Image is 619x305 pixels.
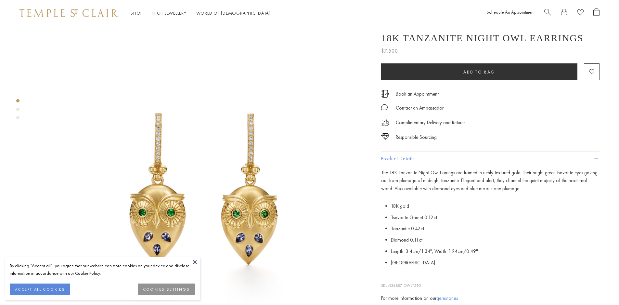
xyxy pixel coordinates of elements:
a: gemstones [436,295,458,301]
nav: Main navigation [131,9,271,17]
img: icon_appointment.svg [381,90,389,98]
li: Tsavorite Garnet 0.12ct [391,212,600,223]
span: Add to bag [463,69,495,75]
div: For more information on our [381,294,600,302]
p: SKU: [381,276,600,288]
li: Diamond 0.11ct [391,234,600,246]
a: Schedule An Appointment [487,9,535,15]
button: Add to bag [381,63,577,80]
a: Open Shopping Bag [593,8,600,18]
div: By clicking “Accept all”, you agree that our website can store cookies on your device and disclos... [10,262,195,277]
div: Product gallery navigation [16,98,19,125]
button: COOKIES SETTINGS [138,284,195,295]
h1: 18K Tanzanite Night Owl Earrings [381,33,584,44]
span: The 18K Tanzanite Night Owl Earrings are framed in richly textured gold, their bright green tsavo... [381,169,598,192]
button: Product Details [381,152,600,166]
span: E36887-OWLTZTG [389,283,421,288]
a: World of [DEMOGRAPHIC_DATA]World of [DEMOGRAPHIC_DATA] [196,10,271,16]
span: $7,500 [381,47,398,55]
img: icon_sourcing.svg [381,133,389,140]
p: Complimentary Delivery and Returns [396,119,465,127]
a: View Wishlist [577,8,584,18]
li: Length: 3.4cm/1.34''; Width: 1.24cm/0.49'' [391,246,600,257]
li: [GEOGRAPHIC_DATA] [391,257,600,269]
div: Contact an Ambassador [396,104,444,112]
img: MessageIcon-01_2.svg [381,104,388,111]
a: High JewelleryHigh Jewellery [152,10,187,16]
img: Temple St. Clair [19,9,118,17]
a: Search [544,8,551,18]
iframe: Gorgias live chat messenger [587,274,613,298]
li: Tanzanite 0.42ct [391,223,600,234]
button: ACCEPT ALL COOKIES [10,284,70,295]
img: icon_delivery.svg [381,119,389,127]
div: Responsible Sourcing [396,133,437,141]
li: 18K gold [391,201,600,212]
a: ShopShop [131,10,143,16]
a: Book an Appointment [396,90,439,98]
